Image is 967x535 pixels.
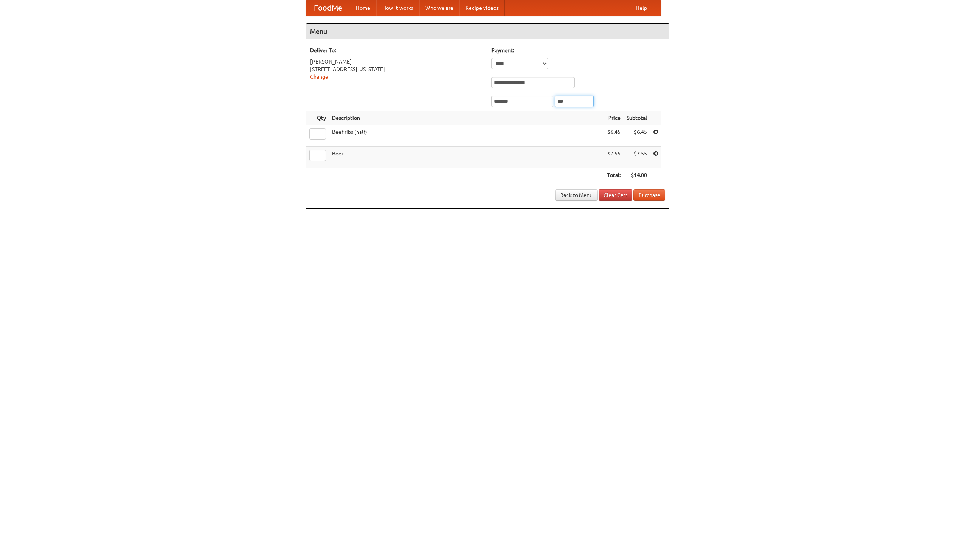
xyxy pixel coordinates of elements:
[604,111,624,125] th: Price
[624,111,650,125] th: Subtotal
[329,111,604,125] th: Description
[459,0,505,16] a: Recipe videos
[630,0,653,16] a: Help
[306,0,350,16] a: FoodMe
[604,168,624,182] th: Total:
[306,24,669,39] h4: Menu
[599,189,632,201] a: Clear Cart
[419,0,459,16] a: Who we are
[624,125,650,147] td: $6.45
[555,189,598,201] a: Back to Menu
[491,47,665,54] h5: Payment:
[376,0,419,16] a: How it works
[329,147,604,168] td: Beer
[624,168,650,182] th: $14.00
[329,125,604,147] td: Beef ribs (half)
[310,74,328,80] a: Change
[310,58,484,65] div: [PERSON_NAME]
[310,65,484,73] div: [STREET_ADDRESS][US_STATE]
[604,147,624,168] td: $7.55
[310,47,484,54] h5: Deliver To:
[350,0,376,16] a: Home
[306,111,329,125] th: Qty
[624,147,650,168] td: $7.55
[604,125,624,147] td: $6.45
[633,189,665,201] button: Purchase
